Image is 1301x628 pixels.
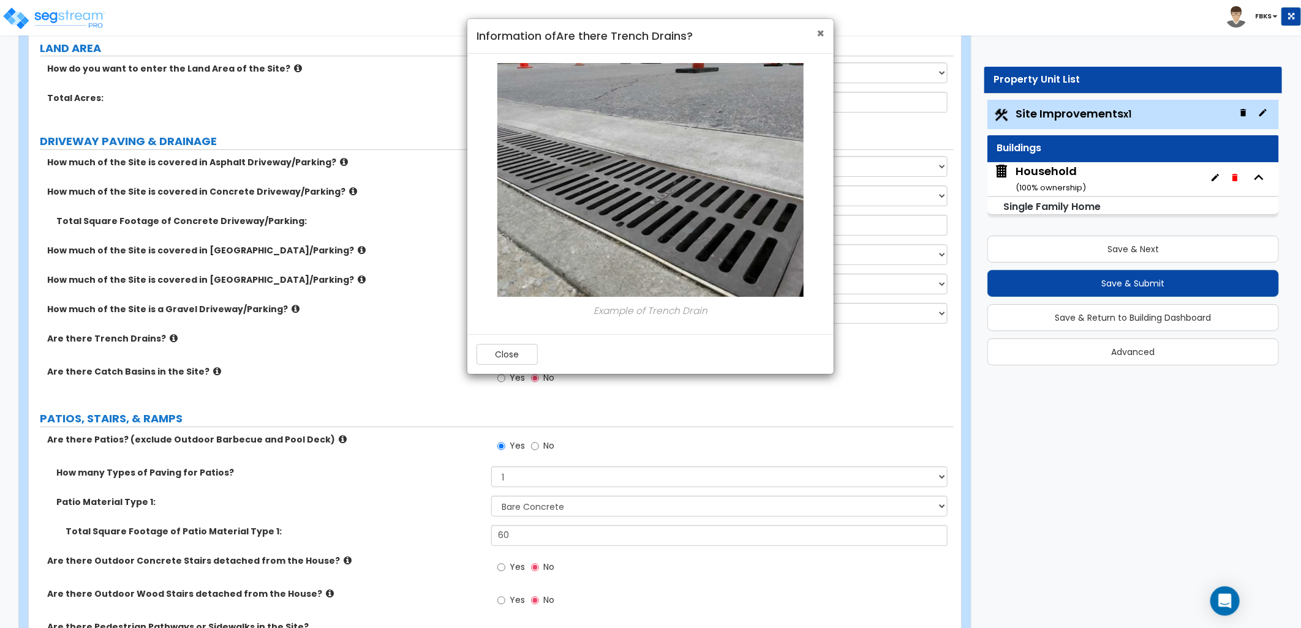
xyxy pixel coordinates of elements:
button: Close [477,344,538,365]
span: × [816,24,824,42]
img: 175.JPG [497,63,804,297]
div: Open Intercom Messenger [1210,586,1240,616]
i: Example of Trench Drain [594,304,707,317]
button: Close [816,27,824,40]
h4: Information of Are there Trench Drains? [477,28,824,44]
